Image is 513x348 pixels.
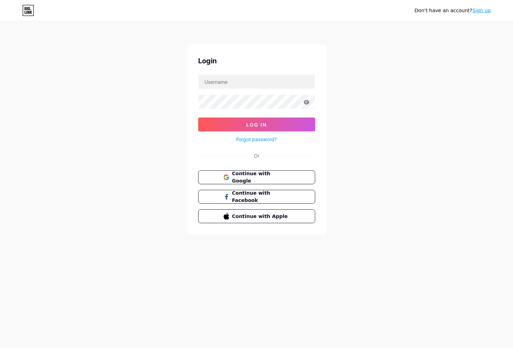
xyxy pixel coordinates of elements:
[198,118,315,131] button: Log In
[199,75,315,89] input: Username
[254,152,259,159] div: Or
[246,122,267,128] span: Log In
[232,170,289,185] span: Continue with Google
[198,170,315,184] button: Continue with Google
[198,209,315,223] button: Continue with Apple
[236,136,277,143] a: Forgot password?
[198,56,315,66] div: Login
[232,213,289,220] span: Continue with Apple
[232,189,289,204] span: Continue with Facebook
[472,8,491,13] a: Sign up
[414,7,491,14] div: Don't have an account?
[198,190,315,204] button: Continue with Facebook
